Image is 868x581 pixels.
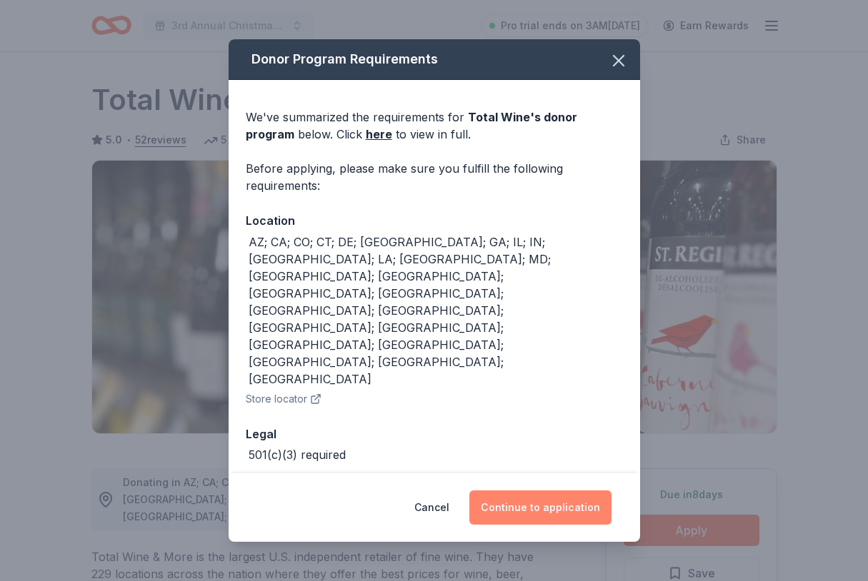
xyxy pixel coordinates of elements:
div: AZ; CA; CO; CT; DE; [GEOGRAPHIC_DATA]; GA; IL; IN; [GEOGRAPHIC_DATA]; LA; [GEOGRAPHIC_DATA]; MD; ... [249,233,623,388]
button: Cancel [414,490,449,525]
div: Legal [246,425,623,443]
div: Location [246,211,623,230]
button: Store locator [246,390,321,408]
div: Donor Program Requirements [229,39,640,80]
div: We've summarized the requirements for below. Click to view in full. [246,108,623,143]
button: Continue to application [469,490,612,525]
div: Before applying, please make sure you fulfill the following requirements: [246,160,623,194]
div: 501(c)(3) required [249,446,346,463]
a: here [366,126,392,143]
